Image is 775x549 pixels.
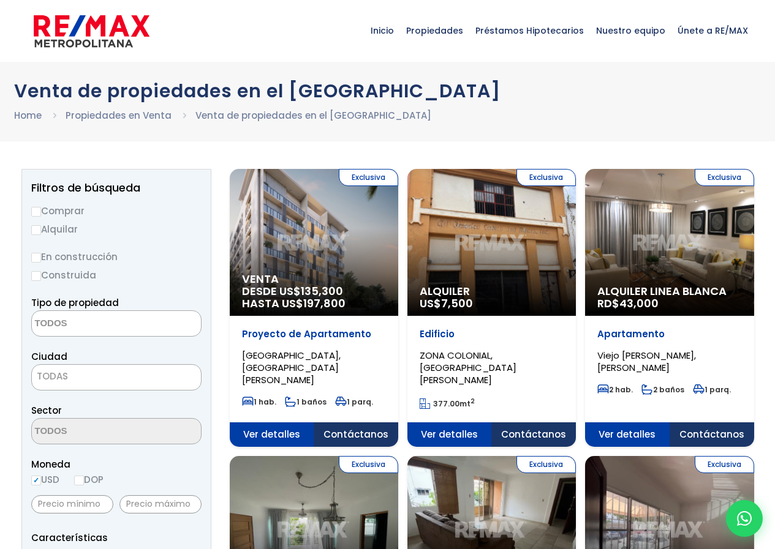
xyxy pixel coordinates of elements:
[441,296,473,311] span: 7,500
[335,397,373,407] span: 1 parq.
[242,349,341,386] span: [GEOGRAPHIC_DATA], [GEOGRAPHIC_DATA][PERSON_NAME]
[303,296,346,311] span: 197,800
[31,350,67,363] span: Ciudad
[31,207,41,217] input: Comprar
[301,283,343,299] span: 135,300
[433,398,459,409] span: 377.00
[31,249,202,264] label: En construcción
[314,422,398,447] span: Contáctanos
[590,12,671,49] span: Nuestro equipo
[34,13,149,50] img: remax-metropolitana-logo
[31,296,119,309] span: Tipo de propiedad
[31,530,202,545] p: Características
[32,419,151,445] textarea: Search
[14,109,42,122] a: Home
[693,384,731,395] span: 1 parq.
[695,456,754,473] span: Exclusiva
[230,422,314,447] span: Ver detalles
[671,12,754,49] span: Únete a RE/MAX
[242,285,386,310] span: DESDE US$
[37,370,68,383] span: TODAS
[420,285,564,297] span: Alquiler
[585,422,670,447] span: Ver detalles
[119,495,202,514] input: Precio máximo
[597,384,633,395] span: 2 hab.
[66,109,172,122] a: Propiedades en Venta
[407,169,576,447] a: Exclusiva Alquiler US$7,500 Edificio ZONA COLONIAL, [GEOGRAPHIC_DATA][PERSON_NAME] 377.00mt2 Ver ...
[242,297,386,310] span: HASTA US$
[31,472,59,487] label: USD
[585,169,754,447] a: Exclusiva Alquiler Linea Blanca RD$43,000 Apartamento Viejo [PERSON_NAME], [PERSON_NAME] 2 hab. 2...
[230,169,398,447] a: Exclusiva Venta DESDE US$135,300 HASTA US$197,800 Proyecto de Apartamento [GEOGRAPHIC_DATA], [GEO...
[31,457,202,472] span: Moneda
[469,12,590,49] span: Préstamos Hipotecarios
[597,328,741,340] p: Apartamento
[285,397,327,407] span: 1 baños
[471,397,475,406] sup: 2
[641,384,684,395] span: 2 baños
[74,476,84,485] input: DOP
[74,472,104,487] label: DOP
[670,422,754,447] span: Contáctanos
[491,422,576,447] span: Contáctanos
[420,398,475,409] span: mt
[31,404,62,417] span: Sector
[242,397,276,407] span: 1 hab.
[14,80,762,102] h1: Venta de propiedades en el [GEOGRAPHIC_DATA]
[597,349,696,374] span: Viejo [PERSON_NAME], [PERSON_NAME]
[420,349,516,386] span: ZONA COLONIAL, [GEOGRAPHIC_DATA][PERSON_NAME]
[195,109,431,122] a: Venta de propiedades en el [GEOGRAPHIC_DATA]
[339,169,398,186] span: Exclusiva
[31,225,41,235] input: Alquilar
[400,12,469,49] span: Propiedades
[31,267,202,283] label: Construida
[31,182,202,194] h2: Filtros de búsqueda
[31,495,113,514] input: Precio mínimo
[516,169,576,186] span: Exclusiva
[32,368,201,385] span: TODAS
[31,203,202,218] label: Comprar
[516,456,576,473] span: Exclusiva
[407,422,492,447] span: Ver detalles
[420,296,473,311] span: US$
[31,222,202,237] label: Alquilar
[242,328,386,340] p: Proyecto de Apartamento
[242,273,386,285] span: Venta
[32,311,151,337] textarea: Search
[31,364,202,390] span: TODAS
[695,169,754,186] span: Exclusiva
[31,476,41,485] input: USD
[31,253,41,263] input: En construcción
[597,296,659,311] span: RD$
[339,456,398,473] span: Exclusiva
[619,296,659,311] span: 43,000
[365,12,400,49] span: Inicio
[597,285,741,297] span: Alquiler Linea Blanca
[420,328,564,340] p: Edificio
[31,271,41,281] input: Construida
